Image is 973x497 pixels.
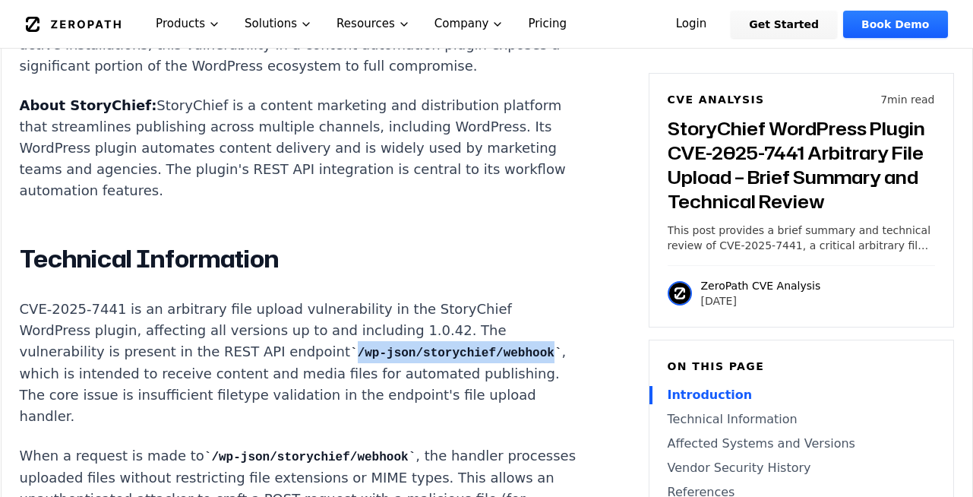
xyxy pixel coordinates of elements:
img: ZeroPath CVE Analysis [668,281,692,305]
code: /wp-json/storychief/webhook [204,451,415,464]
a: Vendor Security History [668,459,935,477]
p: This post provides a brief summary and technical review of CVE-2025-7441, a critical arbitrary fi... [668,223,935,253]
code: /wp-json/storychief/webhook [350,347,561,360]
p: StoryChief is a content marketing and distribution platform that streamlines publishing across mu... [20,95,585,201]
p: ZeroPath CVE Analysis [701,278,821,293]
strong: About StoryChief: [20,97,157,113]
a: Introduction [668,386,935,404]
h3: StoryChief WordPress Plugin CVE-2025-7441 Arbitrary File Upload – Brief Summary and Technical Review [668,116,935,214]
h6: CVE Analysis [668,92,765,107]
p: CVE-2025-7441 is an arbitrary file upload vulnerability in the StoryChief WordPress plugin, affec... [20,299,585,427]
p: 7 min read [880,92,934,107]
h6: On this page [668,359,935,374]
h2: Technical Information [20,244,585,274]
a: Affected Systems and Versions [668,435,935,453]
a: Login [658,11,725,38]
a: Get Started [731,11,837,38]
a: Book Demo [843,11,947,38]
p: [DATE] [701,293,821,309]
a: Technical Information [668,410,935,429]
